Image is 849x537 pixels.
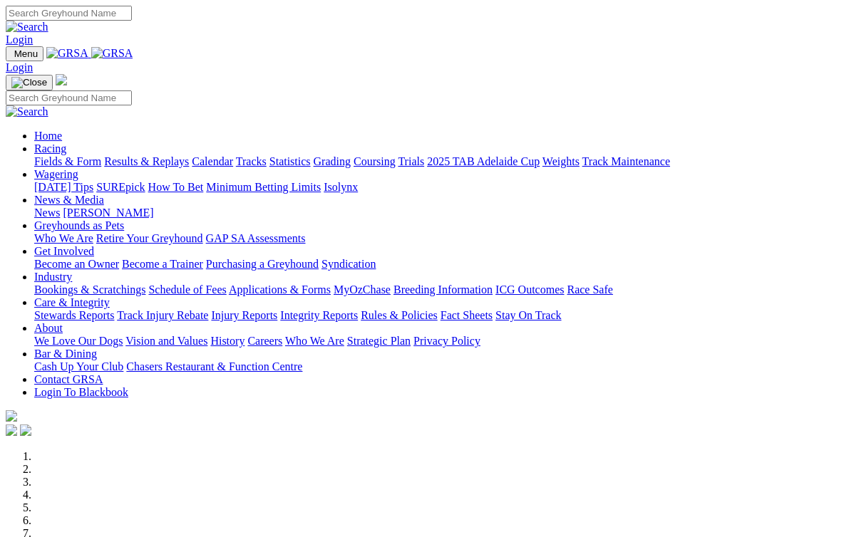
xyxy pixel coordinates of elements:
div: Industry [34,283,843,296]
a: Schedule of Fees [148,283,226,296]
a: Industry [34,271,72,283]
a: Calendar [192,155,233,167]
a: Fact Sheets [441,309,493,321]
a: Home [34,130,62,142]
a: Wagering [34,168,78,180]
a: Injury Reports [211,309,277,321]
div: Wagering [34,181,843,194]
a: GAP SA Assessments [206,232,306,244]
div: Get Involved [34,258,843,271]
a: Who We Are [34,232,93,244]
a: Who We Are [285,335,344,347]
a: Care & Integrity [34,296,110,308]
div: News & Media [34,207,843,219]
div: Greyhounds as Pets [34,232,843,245]
div: Racing [34,155,843,168]
a: Greyhounds as Pets [34,219,124,231]
a: Statistics [269,155,311,167]
div: Care & Integrity [34,309,843,322]
img: logo-grsa-white.png [56,74,67,85]
img: GRSA [91,47,133,60]
button: Toggle navigation [6,75,53,90]
a: [DATE] Tips [34,181,93,193]
a: Trials [398,155,424,167]
a: Stewards Reports [34,309,114,321]
a: Applications & Forms [229,283,331,296]
a: SUREpick [96,181,145,193]
img: Search [6,105,48,118]
a: Careers [247,335,282,347]
a: News & Media [34,194,104,206]
a: Isolynx [324,181,358,193]
a: Fields & Form [34,155,101,167]
a: Purchasing a Greyhound [206,258,319,270]
a: Rules & Policies [361,309,438,321]
a: Cash Up Your Club [34,360,123,372]
a: Bookings & Scratchings [34,283,145,296]
a: Get Involved [34,245,94,257]
a: We Love Our Dogs [34,335,123,347]
a: Become an Owner [34,258,119,270]
button: Toggle navigation [6,46,43,61]
a: Vision and Values [125,335,207,347]
img: Close [11,77,47,88]
a: ICG Outcomes [495,283,564,296]
a: Stay On Track [495,309,561,321]
a: Track Injury Rebate [117,309,208,321]
a: Grading [314,155,351,167]
a: Minimum Betting Limits [206,181,321,193]
a: Coursing [354,155,396,167]
a: Strategic Plan [347,335,411,347]
a: Chasers Restaurant & Function Centre [126,360,302,372]
input: Search [6,6,132,21]
a: Bar & Dining [34,348,97,360]
a: News [34,207,60,219]
input: Search [6,90,132,105]
a: Integrity Reports [280,309,358,321]
a: Login [6,61,33,73]
img: logo-grsa-white.png [6,410,17,422]
a: Contact GRSA [34,373,103,385]
a: MyOzChase [334,283,391,296]
img: facebook.svg [6,424,17,436]
a: Racing [34,142,66,155]
a: Track Maintenance [582,155,670,167]
a: 2025 TAB Adelaide Cup [427,155,540,167]
a: Syndication [321,258,376,270]
a: Results & Replays [104,155,189,167]
a: Weights [542,155,580,167]
a: About [34,322,63,334]
a: Retire Your Greyhound [96,232,203,244]
a: [PERSON_NAME] [63,207,153,219]
a: Race Safe [567,283,612,296]
div: About [34,335,843,348]
a: History [210,335,245,347]
img: GRSA [46,47,88,60]
img: Search [6,21,48,33]
a: Breeding Information [393,283,493,296]
a: Tracks [236,155,267,167]
a: How To Bet [148,181,204,193]
span: Menu [14,48,38,59]
a: Privacy Policy [413,335,480,347]
div: Bar & Dining [34,360,843,373]
a: Login [6,33,33,46]
img: twitter.svg [20,424,31,436]
a: Become a Trainer [122,258,203,270]
a: Login To Blackbook [34,386,128,398]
